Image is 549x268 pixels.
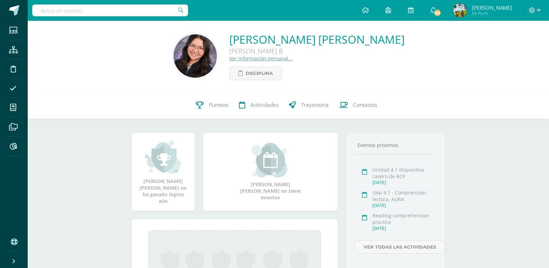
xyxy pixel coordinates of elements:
input: Busca un usuario... [32,5,188,16]
span: Punteos [209,101,229,109]
a: [PERSON_NAME] [PERSON_NAME] [229,32,405,47]
a: Contactos [334,91,382,119]
a: Trayectoria [284,91,334,119]
div: Unidad 4.1 dispositivo casero de RCP [372,166,434,180]
span: 108 [433,9,441,17]
div: [DATE] [372,202,434,208]
span: Trayectoria [301,101,329,109]
div: UAp 4.1 - Comprensión lectora- AURA [372,189,434,202]
span: Contactos [353,101,377,109]
a: Ver información personal... [229,55,292,62]
div: [PERSON_NAME] [PERSON_NAME] no tiene eventos [236,143,305,201]
span: Mi Perfil [472,10,512,16]
div: [DATE] [372,180,434,185]
img: event_small.png [251,143,289,178]
a: Punteos [191,91,234,119]
a: Disciplina [229,67,282,80]
span: [PERSON_NAME] [472,4,512,11]
img: achievement_small.png [144,140,182,174]
img: 68dc05d322f312bf24d9602efa4c3a00.png [453,3,467,17]
div: Eventos próximos [355,142,436,148]
span: Disciplina [246,67,273,80]
a: Ver todas las actividades [355,240,445,254]
div: Reading comprehension practice [372,212,434,225]
img: edea76ab46aa8a28eb237fd15379e26e.png [174,34,217,78]
div: [DATE] [372,225,434,231]
span: Actividades [250,101,278,109]
div: [PERSON_NAME] [PERSON_NAME] no ha ganado logros aún [139,140,188,204]
a: Actividades [234,91,284,119]
div: [PERSON_NAME] B [229,47,405,55]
